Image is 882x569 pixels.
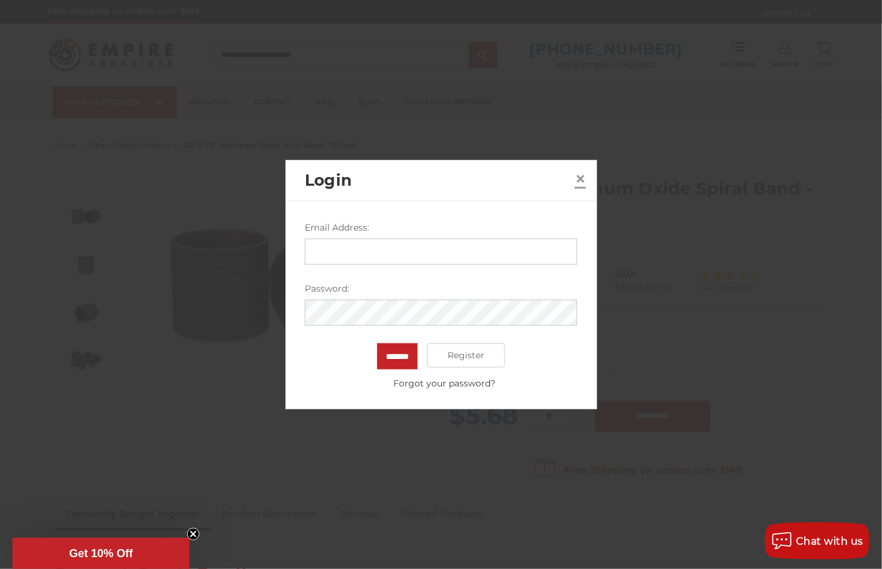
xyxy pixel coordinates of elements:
button: Chat with us [765,522,870,560]
label: Password: [305,282,577,295]
span: × [575,166,586,191]
span: Get 10% Off [69,547,133,560]
a: Register [427,343,505,368]
label: Email Address: [305,221,577,234]
a: Close [570,169,590,189]
button: Close teaser [187,528,199,540]
span: Chat with us [796,535,863,547]
a: Forgot your password? [312,376,577,390]
div: Get 10% OffClose teaser [12,538,189,569]
h2: Login [305,168,570,192]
